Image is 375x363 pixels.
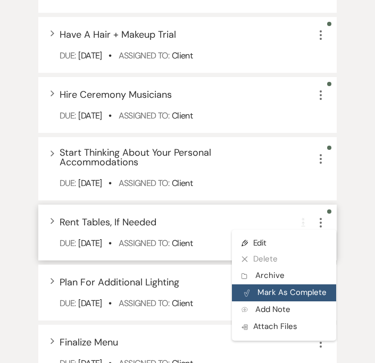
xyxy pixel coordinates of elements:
[232,267,336,284] button: Archive
[172,298,193,309] span: Client
[60,217,156,227] button: Rent Tables, If Needed
[119,110,169,121] span: Assigned To:
[78,178,102,189] span: [DATE]
[109,178,111,189] b: •
[232,284,336,301] button: Mark As Complete
[60,50,76,61] span: Due:
[119,238,169,249] span: Assigned To:
[78,110,102,121] span: [DATE]
[60,30,176,39] button: Have A Hair + Makeup Trial
[60,277,179,287] button: Plan For Additional Lighting
[60,276,179,289] span: Plan For Additional Lighting
[232,251,336,268] button: Delete
[119,50,169,61] span: Assigned To:
[172,238,193,249] span: Client
[60,88,172,101] span: Hire Ceremony Musicians
[172,50,193,61] span: Client
[172,178,193,189] span: Client
[60,298,76,309] span: Due:
[109,110,111,121] b: •
[109,50,111,61] b: •
[119,178,169,189] span: Assigned To:
[109,238,111,249] b: •
[60,90,172,99] button: Hire Ceremony Musicians
[60,337,118,347] button: Finalize Menu
[60,178,76,189] span: Due:
[78,238,102,249] span: [DATE]
[60,28,176,41] span: Have A Hair + Makeup Trial
[241,321,297,332] span: Attach Files
[60,110,76,121] span: Due:
[60,336,118,349] span: Finalize Menu
[109,298,111,309] b: •
[232,301,336,318] button: Add Note
[78,298,102,309] span: [DATE]
[60,148,273,167] button: Start Thinking About Your Personal Accommodations
[60,238,76,249] span: Due:
[232,235,336,251] a: Edit
[60,146,211,168] span: Start Thinking About Your Personal Accommodations
[172,110,193,121] span: Client
[78,50,102,61] span: [DATE]
[60,216,156,229] span: Rent Tables, If Needed
[232,318,336,335] button: Attach Files
[119,298,169,309] span: Assigned To:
